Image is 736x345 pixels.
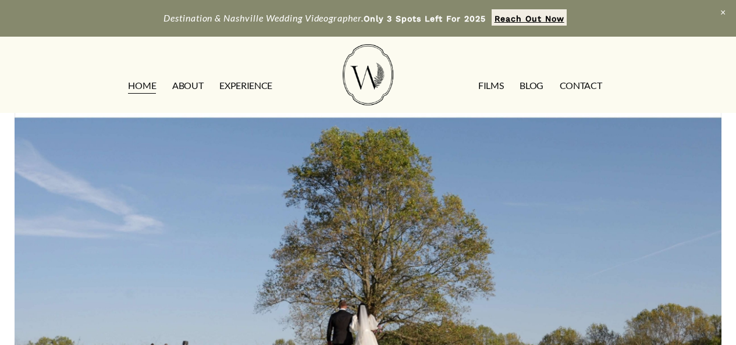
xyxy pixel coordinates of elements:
a: HOME [128,76,156,95]
a: EXPERIENCE [219,76,272,95]
a: CONTACT [560,76,602,95]
a: Blog [520,76,543,95]
img: Wild Fern Weddings [343,44,393,105]
a: Reach Out Now [492,9,567,26]
a: ABOUT [172,76,203,95]
strong: Reach Out Now [495,14,564,23]
a: FILMS [478,76,503,95]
